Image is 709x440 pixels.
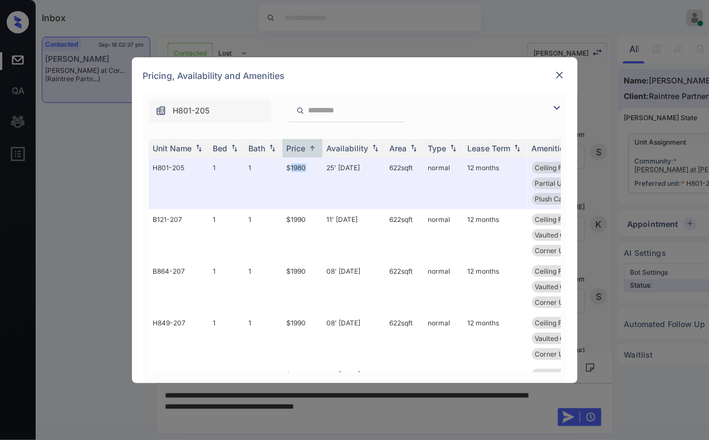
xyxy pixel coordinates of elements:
[245,313,282,364] td: 1
[322,157,385,209] td: 25' [DATE]
[322,261,385,313] td: 08' [DATE]
[229,144,240,152] img: sorting
[535,215,570,224] span: Ceiling Fan
[535,283,587,291] span: Vaulted Ceiling...
[554,70,565,81] img: close
[267,144,278,152] img: sorting
[282,261,322,313] td: $1990
[385,261,424,313] td: 622 sqft
[209,209,245,261] td: 1
[424,261,463,313] td: normal
[245,261,282,313] td: 1
[155,105,167,116] img: icon-zuma
[282,364,322,401] td: $2110
[385,313,424,364] td: 622 sqft
[424,157,463,209] td: normal
[463,364,527,401] td: 12 months
[468,144,511,153] div: Lease Term
[550,101,564,115] img: icon-zuma
[535,350,572,358] span: Corner Unit
[149,313,209,364] td: H849-207
[149,261,209,313] td: B864-207
[209,364,245,401] td: 2
[327,144,369,153] div: Availability
[322,364,385,401] td: 30' [DATE]
[424,209,463,261] td: normal
[282,157,322,209] td: $1980
[385,364,424,401] td: 765 sqft
[424,313,463,364] td: normal
[448,144,459,152] img: sorting
[296,106,305,116] img: icon-zuma
[535,246,572,255] span: Corner Unit
[307,144,318,152] img: sorting
[249,144,266,153] div: Bath
[408,144,419,152] img: sorting
[245,157,282,209] td: 1
[385,157,424,209] td: 622 sqft
[149,364,209,401] td: B878-203
[512,144,523,152] img: sorting
[213,144,228,153] div: Bed
[463,313,527,364] td: 12 months
[535,334,587,343] span: Vaulted Ceiling...
[245,209,282,261] td: 1
[193,144,204,152] img: sorting
[535,319,570,327] span: Ceiling Fan
[463,261,527,313] td: 12 months
[282,209,322,261] td: $1990
[535,298,572,306] span: Corner Unit
[535,179,585,187] span: Partial Upgrade
[390,144,407,153] div: Area
[153,144,192,153] div: Unit Name
[287,144,306,153] div: Price
[282,313,322,364] td: $1990
[322,313,385,364] td: 08' [DATE]
[209,157,245,209] td: 1
[149,209,209,261] td: B121-207
[149,157,209,209] td: H801-205
[209,261,245,313] td: 1
[535,164,570,172] span: Ceiling Fan
[532,144,569,153] div: Amenities
[535,231,587,239] span: Vaulted Ceiling...
[463,157,527,209] td: 12 months
[209,313,245,364] td: 1
[370,144,381,152] img: sorting
[463,209,527,261] td: 12 months
[424,364,463,401] td: normal
[132,57,578,94] div: Pricing, Availability and Amenities
[385,209,424,261] td: 622 sqft
[322,209,385,261] td: 11' [DATE]
[245,364,282,401] td: 1
[535,370,570,379] span: Ceiling Fan
[535,267,570,275] span: Ceiling Fan
[173,105,210,117] span: H801-205
[535,195,585,203] span: Plush Carpeting
[428,144,447,153] div: Type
